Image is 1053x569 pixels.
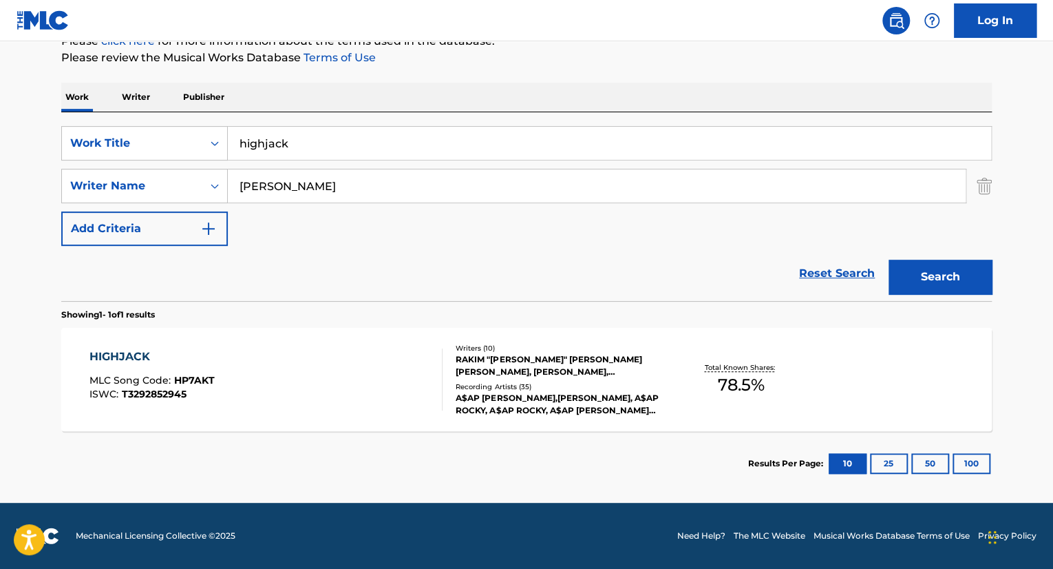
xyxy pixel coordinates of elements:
[17,10,70,30] img: MLC Logo
[456,382,663,392] div: Recording Artists ( 35 )
[954,3,1036,38] a: Log In
[911,453,949,474] button: 50
[704,362,778,373] p: Total Known Shares:
[813,530,970,542] a: Musical Works Database Terms of Use
[89,349,215,365] div: HIGHJACK
[76,530,235,542] span: Mechanical Licensing Collective © 2025
[174,374,215,386] span: HP7AKT
[456,343,663,353] div: Writers ( 10 )
[179,83,228,112] p: Publisher
[17,528,59,544] img: logo
[677,530,725,542] a: Need Help?
[924,12,940,29] img: help
[889,260,992,294] button: Search
[89,374,174,386] span: MLC Song Code :
[888,12,904,29] img: search
[61,126,992,301] form: Search Form
[792,258,882,289] a: Reset Search
[456,353,663,378] div: RAKIM "[PERSON_NAME]" [PERSON_NAME] [PERSON_NAME], [PERSON_NAME], [PERSON_NAME] [PERSON_NAME], [P...
[118,83,154,112] p: Writer
[122,388,187,400] span: T3292852945
[61,309,155,321] p: Showing 1 - 1 of 1 results
[456,392,663,417] div: A$AP [PERSON_NAME],[PERSON_NAME], A$AP ROCKY, A$AP ROCKY, A$AP [PERSON_NAME] FEAT. [PERSON_NAME],...
[61,328,992,431] a: HIGHJACKMLC Song Code:HP7AKTISWC:T3292852945Writers (10)RAKIM "[PERSON_NAME]" [PERSON_NAME] [PERS...
[734,530,805,542] a: The MLC Website
[200,220,217,237] img: 9d2ae6d4665cec9f34b9.svg
[978,530,1036,542] a: Privacy Policy
[89,388,122,400] span: ISWC :
[984,503,1053,569] iframe: Chat Widget
[70,135,194,152] div: Work Title
[718,373,765,397] span: 78.5 %
[748,457,827,470] p: Results Per Page:
[61,211,228,246] button: Add Criteria
[977,169,992,203] img: Delete Criterion
[870,453,908,474] button: 25
[953,453,990,474] button: 100
[301,51,376,64] a: Terms of Use
[70,178,194,194] div: Writer Name
[829,453,866,474] button: 10
[988,517,997,558] div: Drag
[882,7,910,34] a: Public Search
[61,33,992,50] p: Please for more information about the terms used in the database.
[61,50,992,66] p: Please review the Musical Works Database
[918,7,946,34] div: Help
[61,83,93,112] p: Work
